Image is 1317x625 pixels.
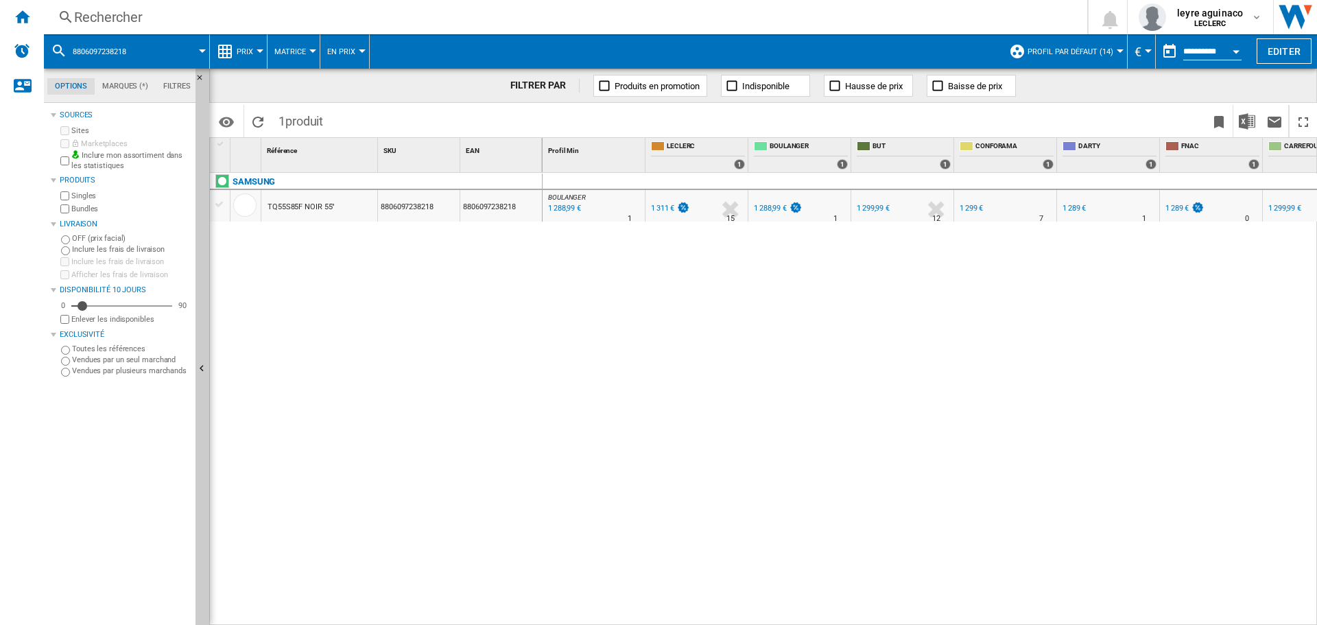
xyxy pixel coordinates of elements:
[267,147,297,154] span: Référence
[71,314,190,325] label: Enlever les indisponibles
[274,34,313,69] button: Matrice
[463,138,542,159] div: Sort None
[628,212,632,226] div: Délai de livraison : 1 jour
[72,233,190,244] label: OFF (prix facial)
[824,75,913,97] button: Hausse de prix
[957,138,1056,172] div: CONFORAMA 1 offers sold by CONFORAMA
[1063,204,1086,213] div: 1 289 €
[1257,38,1312,64] button: Editer
[72,355,190,365] label: Vendues par un seul marchand
[217,34,260,69] div: Prix
[60,152,69,169] input: Inclure mon assortiment dans les statistiques
[60,270,69,279] input: Afficher les frais de livraison
[857,204,890,213] div: 1 299,99 €
[60,126,69,135] input: Sites
[1028,34,1120,69] button: Profil par défaut (14)
[72,366,190,376] label: Vendues par plusieurs marchands
[1290,105,1317,137] button: Plein écran
[51,34,202,69] div: 8806097238218
[1043,159,1054,169] div: 1 offers sold by CONFORAMA
[837,159,848,169] div: 1 offers sold by BOULANGER
[545,138,645,159] div: Sort None
[510,79,580,93] div: FILTRER PAR
[721,75,810,97] button: Indisponible
[873,141,951,153] span: BUT
[60,285,190,296] div: Disponibilité 10 Jours
[1261,105,1288,137] button: Envoyer ce rapport par email
[940,159,951,169] div: 1 offers sold by BUT
[60,219,190,230] div: Livraison
[327,34,362,69] div: En Prix
[463,138,542,159] div: EAN Sort None
[1248,159,1259,169] div: 1 offers sold by FNAC
[1078,141,1156,153] span: DARTY
[615,81,700,91] span: Produits en promotion
[244,105,272,137] button: Recharger
[60,191,69,200] input: Singles
[60,110,190,121] div: Sources
[233,138,261,159] div: Sort None
[237,47,253,56] span: Prix
[378,190,460,222] div: 8806097238218
[72,344,190,354] label: Toutes les références
[60,175,190,186] div: Produits
[927,75,1016,97] button: Baisse de prix
[548,193,586,201] span: BOULANGER
[71,191,190,201] label: Singles
[833,212,838,226] div: Délai de livraison : 1 jour
[1194,19,1226,28] b: LECLERC
[734,159,745,169] div: 1 offers sold by LECLERC
[460,190,542,222] div: 8806097238218
[156,78,198,95] md-tab-item: Filtres
[175,300,190,311] div: 90
[1181,141,1259,153] span: FNAC
[61,346,70,355] input: Toutes les références
[1205,105,1233,137] button: Créer un favoris
[1245,212,1249,226] div: Délai de livraison : 0 jour
[237,34,260,69] button: Prix
[61,246,70,255] input: Inclure les frais de livraison
[285,114,323,128] span: produit
[71,139,190,149] label: Marketplaces
[1233,105,1261,137] button: Télécharger au format Excel
[60,329,190,340] div: Exclusivité
[1239,113,1255,130] img: excel-24x24.png
[264,138,377,159] div: Sort None
[545,138,645,159] div: Profil Min Sort None
[61,357,70,366] input: Vendues par un seul marchand
[1163,202,1205,215] div: 1 289 €
[74,8,1052,27] div: Rechercher
[466,147,479,154] span: EAN
[1146,159,1156,169] div: 1 offers sold by DARTY
[1135,45,1141,59] span: €
[274,47,306,56] span: Matrice
[1191,202,1205,213] img: promotionV3.png
[327,47,355,56] span: En Prix
[195,69,212,93] button: Masquer
[751,138,851,172] div: BOULANGER 1 offers sold by BOULANGER
[14,43,30,59] img: alerts-logo.svg
[855,202,890,215] div: 1 299,99 €
[233,174,275,190] div: Cliquez pour filtrer sur cette marque
[845,81,903,91] span: Hausse de prix
[60,204,69,213] input: Bundles
[649,202,690,215] div: 1 311 €
[1060,202,1086,215] div: 1 289 €
[1009,34,1120,69] div: Profil par défaut (14)
[975,141,1054,153] span: CONFORAMA
[264,138,377,159] div: Référence Sort None
[593,75,707,97] button: Produits en promotion
[1135,34,1148,69] div: €
[60,257,69,266] input: Inclure les frais de livraison
[742,81,790,91] span: Indisponible
[71,270,190,280] label: Afficher les frais de livraison
[667,141,745,153] span: LECLERC
[770,141,848,153] span: BOULANGER
[72,244,190,255] label: Inclure les frais de livraison
[58,300,69,311] div: 0
[546,202,581,215] div: Mise à jour : mardi 9 septembre 2025 13:44
[71,150,80,158] img: mysite-bg-18x18.png
[754,204,787,213] div: 1 288,99 €
[383,147,396,154] span: SKU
